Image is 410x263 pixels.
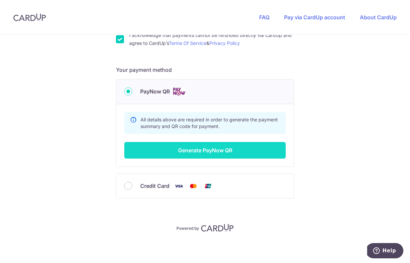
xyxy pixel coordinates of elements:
a: Terms Of Service [169,40,206,46]
span: PayNow QR [140,87,170,95]
img: Mastercard [187,182,200,190]
p: Powered by [176,224,199,231]
img: CardUp [13,13,46,21]
iframe: Opens a widget where you can find more information [367,243,403,260]
label: I acknowledge that payments cannot be refunded directly via CardUp and agree to CardUp’s & [129,31,294,47]
img: Union Pay [201,182,215,190]
span: All details above are required in order to generate the payment summary and QR code for payment. [141,117,278,129]
img: Cards logo [172,87,186,96]
a: Privacy Policy [209,40,240,46]
a: Pay via CardUp account [284,14,345,21]
h5: Your payment method [116,66,294,74]
span: Credit Card [140,182,169,190]
img: Visa [172,182,185,190]
div: Credit Card Visa Mastercard Union Pay [124,182,286,190]
a: FAQ [259,14,269,21]
img: CardUp [201,224,234,232]
button: Generate PayNow QR [124,142,286,159]
a: About CardUp [360,14,397,21]
div: PayNow QR Cards logo [124,87,286,96]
